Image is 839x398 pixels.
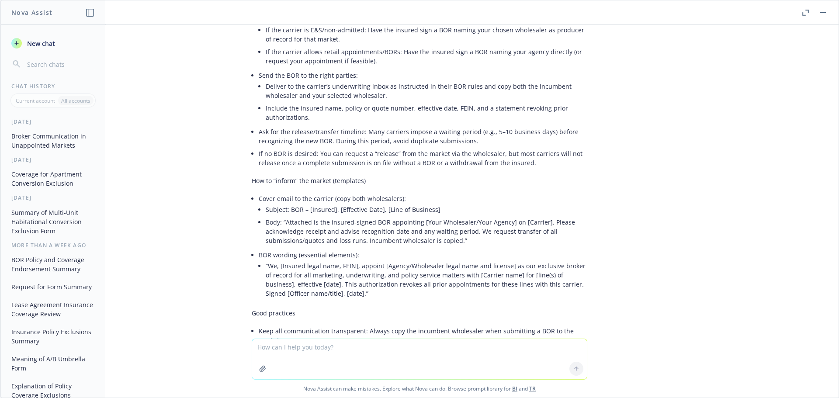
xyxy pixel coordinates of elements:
li: “We, [Insured legal name, FEIN], appoint [Agency/Wholesaler legal name and license] as our exclus... [266,260,587,300]
a: TR [529,385,536,392]
button: Insurance Policy Exclusions Summary [8,325,98,348]
button: Summary of Multi-Unit Habitational Conversion Exclusion Form [8,205,98,238]
li: If the carrier is E&S/non‑admitted: Have the insured sign a BOR naming your chosen wholesaler as ... [266,24,587,45]
div: [DATE] [1,156,105,163]
div: More than a week ago [1,242,105,249]
li: Ask for the release/transfer timeline: Many carriers impose a waiting period (e.g., 5–10 business... [259,125,587,147]
button: Lease Agreement Insurance Coverage Review [8,298,98,321]
span: New chat [25,39,55,48]
li: Include the insured name, policy or quote number, effective date, FEIN, and a statement revoking ... [266,102,587,124]
button: Meaning of A/B Umbrella Form [8,352,98,375]
p: All accounts [61,97,90,104]
input: Search chats [25,58,95,70]
span: Nova Assist can make mistakes. Explore what Nova can do: Browse prompt library for and [4,380,835,398]
li: If the carrier allows retail appointments/BORs: Have the insured sign a BOR naming your agency di... [266,45,587,67]
div: [DATE] [1,194,105,201]
p: Good practices [252,308,587,318]
button: Coverage for Apartment Conversion Exclusion [8,167,98,190]
button: Broker Communication in Unappointed Markets [8,129,98,152]
li: Obtain a BOR from the insured: [259,13,587,69]
a: BI [512,385,517,392]
li: Body: “Attached is the insured‑signed BOR appointing [Your Wholesaler/Your Agency] on [Carrier]. ... [266,216,587,247]
p: Current account [16,97,55,104]
div: Chat History [1,83,105,90]
li: Cover email to the carrier (copy both wholesalers): [259,192,587,249]
li: Deliver to the carrier’s underwriting inbox as instructed in their BOR rules and copy both the in... [266,80,587,102]
h1: Nova Assist [11,8,52,17]
li: Send the BOR to the right parties: [259,69,587,125]
button: BOR Policy and Coverage Endorsement Summary [8,253,98,276]
li: If no BOR is desired: You can request a “release” from the market via the wholesaler, but most ca... [259,147,587,169]
button: New chat [8,35,98,51]
li: Keep all communication transparent: Always copy the incumbent wholesaler when submitting a BOR to... [259,325,587,346]
li: BOR wording (essential elements): [259,249,587,301]
li: Subject: BOR – [Insured], [Effective Date], [Line of Business] [266,203,587,216]
p: How to “inform” the market (templates) [252,176,587,185]
button: Request for Form Summary [8,280,98,294]
div: [DATE] [1,118,105,125]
